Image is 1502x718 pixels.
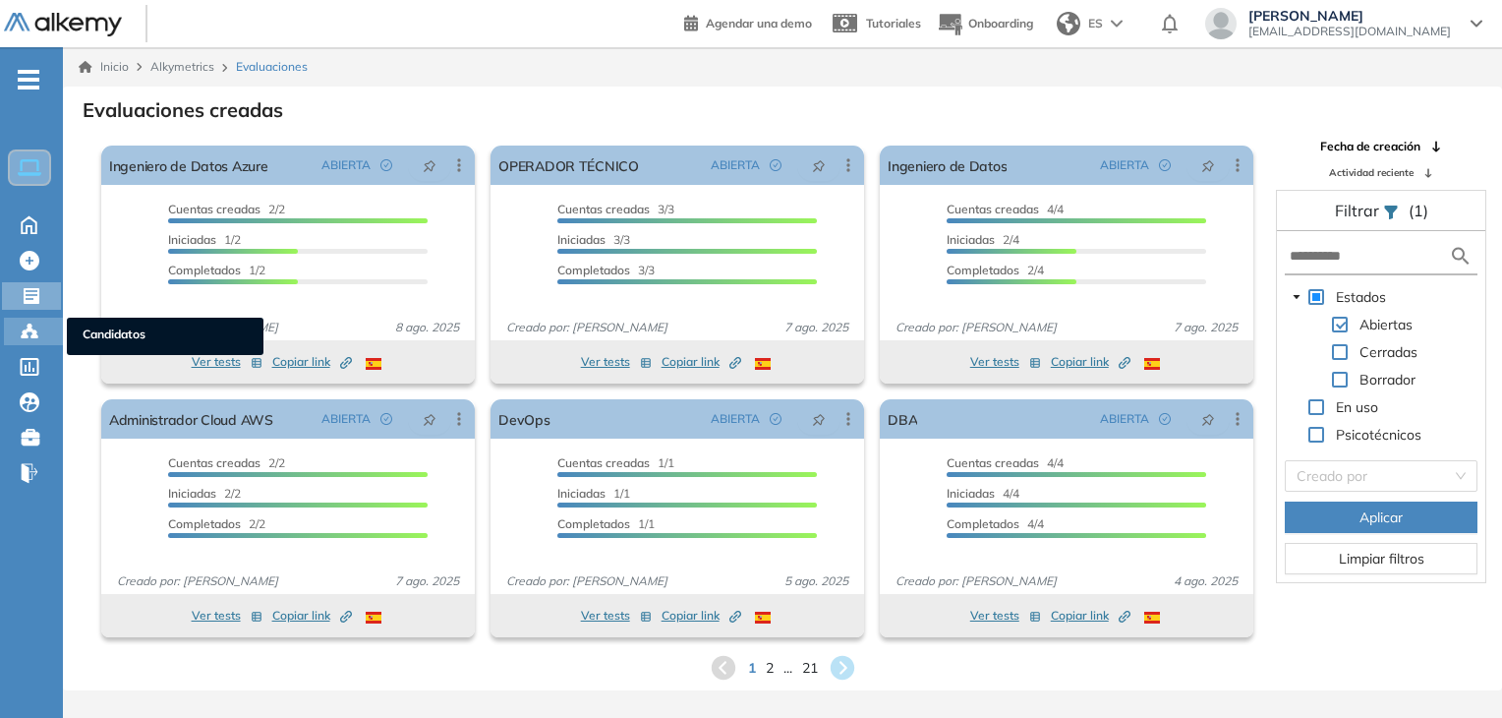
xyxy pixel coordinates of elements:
[1336,426,1421,444] span: Psicotécnicos
[366,612,381,624] img: ESP
[1159,159,1171,171] span: check-circle
[947,516,1044,531] span: 4/4
[662,607,741,625] span: Copiar link
[947,202,1064,216] span: 4/4
[168,232,241,247] span: 1/2
[1359,507,1403,528] span: Aplicar
[79,58,129,76] a: Inicio
[109,399,273,439] a: Administrador Cloud AWS
[272,604,352,628] button: Copiar link
[272,353,352,371] span: Copiar link
[321,156,371,174] span: ABIERTA
[366,358,381,370] img: ESP
[797,403,840,435] button: pushpin
[1057,12,1080,35] img: world
[947,455,1039,470] span: Cuentas creadas
[192,604,262,628] button: Ver tests
[812,411,826,427] span: pushpin
[168,263,241,277] span: Completados
[272,350,352,374] button: Copiar link
[947,516,1019,531] span: Completados
[109,146,268,185] a: Ingeniero de Datos Azure
[888,319,1065,336] span: Creado por: [PERSON_NAME]
[755,612,771,624] img: ESP
[1166,319,1245,336] span: 7 ago. 2025
[1332,285,1390,309] span: Estados
[1356,368,1419,391] span: Borrador
[380,159,392,171] span: check-circle
[770,413,781,425] span: check-circle
[321,410,371,428] span: ABIERTA
[1186,150,1230,181] button: pushpin
[380,413,392,425] span: check-circle
[947,486,995,501] span: Iniciadas
[1285,543,1477,574] button: Limpiar filtros
[1332,423,1425,447] span: Psicotécnicos
[1051,353,1130,371] span: Copiar link
[581,604,652,628] button: Ver tests
[1409,199,1428,222] span: (1)
[1051,607,1130,625] span: Copiar link
[1449,244,1473,269] img: search icon
[1285,502,1477,533] button: Aplicar
[408,403,451,435] button: pushpin
[557,455,650,470] span: Cuentas creadas
[1051,350,1130,374] button: Copiar link
[168,486,216,501] span: Iniciadas
[557,516,655,531] span: 1/1
[970,604,1041,628] button: Ver tests
[192,350,262,374] button: Ver tests
[947,232,1019,247] span: 2/4
[1111,20,1123,28] img: arrow
[557,263,630,277] span: Completados
[1335,201,1383,220] span: Filtrar
[83,98,283,122] h3: Evaluaciones creadas
[236,58,308,76] span: Evaluaciones
[18,78,39,82] i: -
[711,156,760,174] span: ABIERTA
[1356,340,1421,364] span: Cerradas
[498,572,675,590] span: Creado por: [PERSON_NAME]
[498,399,549,439] a: DevOps
[168,232,216,247] span: Iniciadas
[1336,398,1378,416] span: En uso
[748,658,756,679] span: 1
[168,455,260,470] span: Cuentas creadas
[1339,548,1424,569] span: Limpiar filtros
[1166,572,1245,590] span: 4 ago. 2025
[168,516,241,531] span: Completados
[557,202,674,216] span: 3/3
[777,572,856,590] span: 5 ago. 2025
[888,572,1065,590] span: Creado por: [PERSON_NAME]
[4,13,122,37] img: Logo
[557,486,630,501] span: 1/1
[1144,358,1160,370] img: ESP
[812,157,826,173] span: pushpin
[557,202,650,216] span: Cuentas creadas
[498,146,639,185] a: OPERADOR TÉCNICO
[1292,292,1301,302] span: caret-down
[947,232,995,247] span: Iniciadas
[1359,316,1413,333] span: Abiertas
[1329,165,1414,180] span: Actividad reciente
[557,455,674,470] span: 1/1
[1356,313,1416,336] span: Abiertas
[168,202,285,216] span: 2/2
[662,604,741,628] button: Copiar link
[557,516,630,531] span: Completados
[498,319,675,336] span: Creado por: [PERSON_NAME]
[684,10,812,33] a: Agendar una demo
[581,350,652,374] button: Ver tests
[1186,403,1230,435] button: pushpin
[968,16,1033,30] span: Onboarding
[1144,612,1160,624] img: ESP
[1248,24,1451,39] span: [EMAIL_ADDRESS][DOMAIN_NAME]
[1051,604,1130,628] button: Copiar link
[557,232,606,247] span: Iniciadas
[783,658,792,679] span: ...
[1359,371,1415,389] span: Borrador
[168,486,241,501] span: 2/2
[797,150,840,181] button: pushpin
[109,572,286,590] span: Creado por: [PERSON_NAME]
[1201,157,1215,173] span: pushpin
